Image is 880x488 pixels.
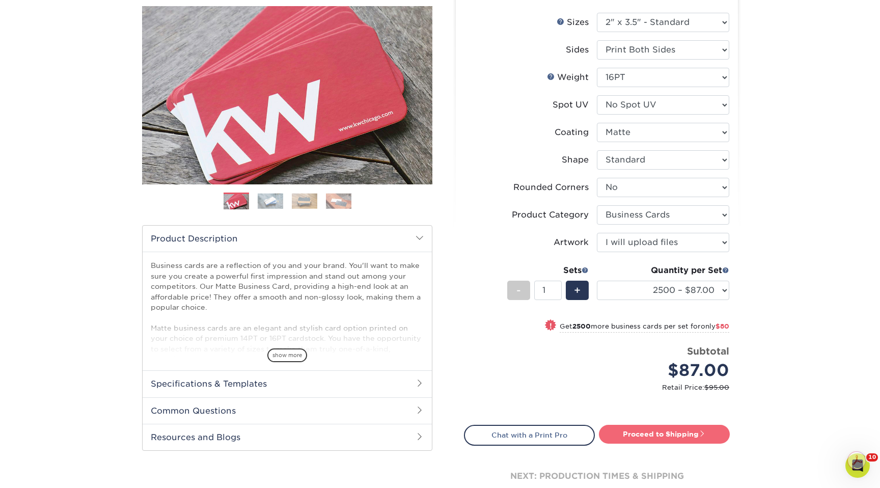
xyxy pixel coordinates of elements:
[512,209,589,221] div: Product Category
[572,322,591,330] strong: 2500
[704,384,729,391] span: $95.00
[143,397,432,424] h2: Common Questions
[597,264,729,277] div: Quantity per Set
[267,348,307,362] span: show more
[554,236,589,249] div: Artwork
[845,453,870,478] iframe: Intercom live chat
[472,383,729,392] small: Retail Price:
[555,126,589,139] div: Coating
[547,71,589,84] div: Weight
[549,320,552,331] span: !
[562,154,589,166] div: Shape
[143,370,432,397] h2: Specifications & Templates
[516,283,521,298] span: -
[560,322,729,333] small: Get more business cards per set for
[143,226,432,252] h2: Product Description
[574,283,581,298] span: +
[599,425,730,443] a: Proceed to Shipping
[701,322,729,330] span: only
[687,345,729,357] strong: Subtotal
[716,322,729,330] span: $80
[553,99,589,111] div: Spot UV
[258,193,283,209] img: Business Cards 02
[464,425,595,445] a: Chat with a Print Pro
[507,264,589,277] div: Sets
[292,193,317,209] img: Business Cards 03
[143,424,432,450] h2: Resources and Blogs
[326,193,351,209] img: Business Cards 04
[151,260,424,405] p: Business cards are a reflection of you and your brand. You'll want to make sure you create a powe...
[566,44,589,56] div: Sides
[224,189,249,214] img: Business Cards 01
[513,181,589,194] div: Rounded Corners
[557,16,589,29] div: Sizes
[604,358,729,383] div: $87.00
